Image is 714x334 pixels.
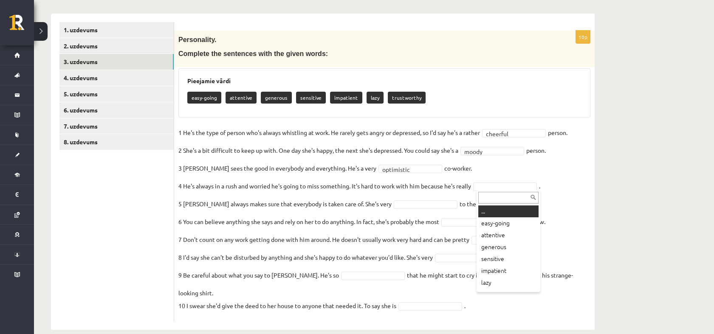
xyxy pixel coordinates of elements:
div: lazy [478,277,539,289]
div: generous [478,241,539,253]
div: trustworthy [478,289,539,300]
div: ... [478,205,539,217]
div: easy-going [478,217,539,229]
div: impatient [478,265,539,277]
div: sensitive [478,253,539,265]
div: attentive [478,229,539,241]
